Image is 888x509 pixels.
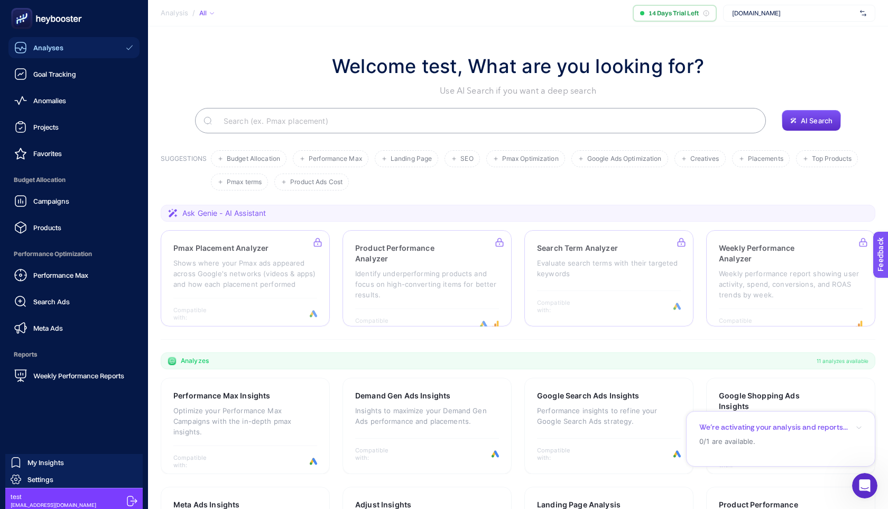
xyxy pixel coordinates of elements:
button: AI Search [782,110,841,131]
a: Weekly Performance AnalyzerWeekly performance report showing user activity, spend, conversions, a... [706,230,875,326]
span: Ask Genie - AI Assistant [182,208,266,219]
p: Performance insights to refine your Google Search Ads strategy. [537,405,681,426]
span: Google Ads Optimization [587,155,662,163]
span: Creatives [690,155,719,163]
span: My Insights [27,458,64,467]
span: Performance Optimization [8,243,140,265]
span: Projects [33,123,59,131]
span: Feedback [6,3,40,12]
span: Meta Ads [33,324,63,332]
a: Performance Max [8,265,140,286]
a: Analyses [8,37,140,58]
span: Compatible with: [355,447,403,461]
span: 11 analyzes available [817,357,868,365]
p: Use AI Search if you want a deep search [332,85,704,97]
a: Product Performance AnalyzerIdentify underperforming products and focus on high-converting items ... [343,230,512,326]
p: Insights to maximize your Demand Gen Ads performance and placements. [355,405,499,426]
a: Anomalies [8,90,140,111]
span: Placements [748,155,783,163]
span: Landing Page [391,155,432,163]
h3: Google Shopping Ads Insights [719,390,829,412]
span: Performance Max [33,271,88,279]
span: Campaigns [33,197,69,205]
a: My Insights [5,454,143,471]
iframe: Intercom live chat [852,473,877,498]
a: Search Term AnalyzerEvaluate search terms with their targeted keywordsCompatible with: [524,230,693,326]
span: AI Search [801,116,832,125]
a: Favorites [8,143,140,164]
a: Search Ads [8,291,140,312]
h3: Performance Max Insights [173,390,270,401]
span: Products [33,223,61,232]
span: [EMAIL_ADDRESS][DOMAIN_NAME] [11,501,96,509]
h3: SUGGESTIONS [161,154,207,190]
a: Campaigns [8,190,140,212]
a: Google Shopping Ads InsightsInsights to enhance the effectiveness of your Google Shopping campaig... [706,378,875,474]
span: Pmax terms [227,178,262,186]
span: Anomalies [33,96,66,105]
span: Weekly Performance Reports [33,371,124,380]
span: test [11,493,96,501]
h3: Demand Gen Ads Insights [355,390,450,401]
p: Optimize your Performance Max Campaigns with the in-depth pmax insights. [173,405,317,437]
span: Product Ads Cost [290,178,343,186]
span: Budget Allocation [227,155,280,163]
h1: Welcome test, What are you looking for? [332,52,704,80]
a: Products [8,217,140,238]
span: Performance Max [309,155,362,163]
a: Settings [5,471,143,488]
span: Goal Tracking [33,70,76,78]
span: Settings [27,475,53,484]
span: Analyses [33,43,63,52]
span: Favorites [33,149,62,158]
span: [DOMAIN_NAME] [732,9,856,17]
span: Analysis [161,9,188,17]
span: 14 Days Trial Left [649,9,699,17]
a: Performance Max InsightsOptimize your Performance Max Campaigns with the in-depth pmax insights.C... [161,378,330,474]
span: Compatible with: [173,454,221,469]
a: Google Search Ads InsightsPerformance insights to refine your Google Search Ads strategy.Compatib... [524,378,693,474]
span: Search Ads [33,297,70,306]
span: Reports [8,344,140,365]
span: Pmax Optimization [502,155,559,163]
span: Compatible with: [537,447,585,461]
a: Demand Gen Ads InsightsInsights to maximize your Demand Gen Ads performance and placements.Compat... [343,378,512,474]
a: Meta Ads [8,317,140,339]
a: Pmax Placement AnalyzerShows where your Pmax ads appeared across Google's networks (videos & apps... [161,230,330,326]
span: SEO [460,155,473,163]
a: Projects [8,116,140,138]
a: Weekly Performance Reports [8,365,140,386]
img: svg%3e [860,8,866,19]
span: Top Products [812,155,852,163]
div: All [199,9,214,17]
p: 0/1 are available. [699,437,862,447]
a: Goal Tracking [8,63,140,85]
input: Search [215,106,757,135]
h3: Google Search Ads Insights [537,390,640,401]
p: We’re activating your analysis and reports... [699,422,848,432]
span: Budget Allocation [8,169,140,190]
span: Analyzes [181,357,209,365]
span: / [192,8,195,17]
